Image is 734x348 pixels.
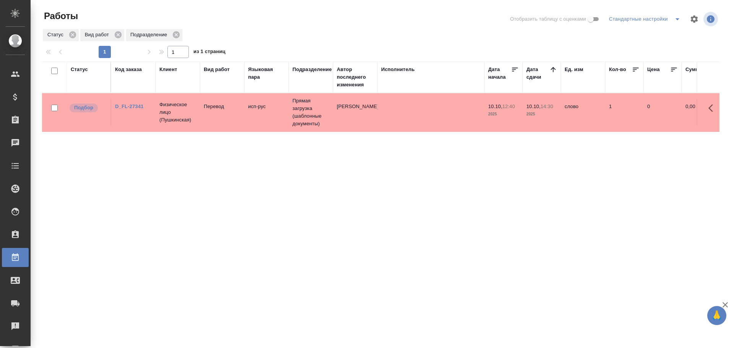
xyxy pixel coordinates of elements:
[707,306,726,325] button: 🙏
[526,66,549,81] div: Дата сдачи
[74,104,93,112] p: Подбор
[159,101,196,124] p: Физическое лицо (Пушкинская)
[80,29,124,41] div: Вид работ
[609,66,626,73] div: Кол-во
[685,66,702,73] div: Сумма
[526,110,557,118] p: 2025
[647,66,660,73] div: Цена
[159,66,177,73] div: Клиент
[292,66,332,73] div: Подразделение
[337,66,373,89] div: Автор последнего изменения
[488,104,502,109] p: 10.10,
[69,103,107,113] div: Можно подбирать исполнителей
[289,93,333,131] td: Прямая загрузка (шаблонные документы)
[71,66,88,73] div: Статус
[502,104,515,109] p: 12:40
[541,104,553,109] p: 14:30
[526,104,541,109] p: 10.10,
[193,47,226,58] span: из 1 страниц
[115,104,143,109] a: D_FL-27341
[248,66,285,81] div: Языковая пара
[47,31,66,39] p: Статус
[126,29,182,41] div: Подразделение
[685,10,703,28] span: Настроить таблицу
[42,10,78,22] span: Работы
[488,66,511,81] div: Дата начала
[703,12,719,26] span: Посмотреть информацию
[682,99,720,126] td: 0,00 ₽
[607,13,685,25] div: split button
[710,308,723,324] span: 🙏
[244,99,289,126] td: исп-рус
[643,99,682,126] td: 0
[565,66,583,73] div: Ед. изм
[43,29,79,41] div: Статус
[204,66,230,73] div: Вид работ
[115,66,142,73] div: Код заказа
[704,99,722,117] button: Здесь прячутся важные кнопки
[333,99,377,126] td: [PERSON_NAME]
[488,110,519,118] p: 2025
[85,31,112,39] p: Вид работ
[510,15,586,23] span: Отобразить таблицу с оценками
[381,66,415,73] div: Исполнитель
[561,99,605,126] td: слово
[605,99,643,126] td: 1
[204,103,240,110] p: Перевод
[130,31,170,39] p: Подразделение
